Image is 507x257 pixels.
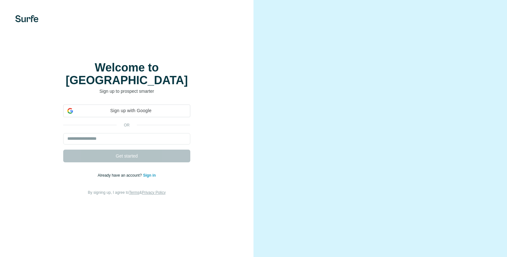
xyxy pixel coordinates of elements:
[63,61,190,87] h1: Welcome to [GEOGRAPHIC_DATA]
[98,173,143,178] span: Already have an account?
[142,190,166,195] a: Privacy Policy
[63,88,190,94] p: Sign up to prospect smarter
[129,190,139,195] a: Terms
[15,15,38,22] img: Surfe's logo
[76,107,186,114] span: Sign up with Google
[63,105,190,117] div: Sign up with Google
[117,122,137,128] p: or
[143,173,156,178] a: Sign in
[88,190,166,195] span: By signing up, I agree to &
